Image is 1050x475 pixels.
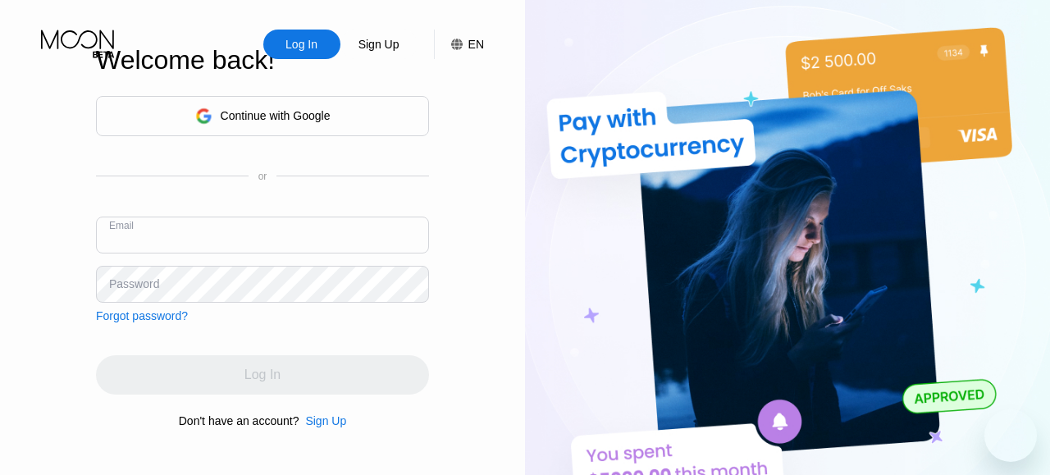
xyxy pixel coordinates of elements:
[96,309,188,322] div: Forgot password?
[357,36,401,53] div: Sign Up
[96,45,429,75] div: Welcome back!
[305,414,346,427] div: Sign Up
[109,277,159,290] div: Password
[284,36,319,53] div: Log In
[434,30,484,59] div: EN
[96,96,429,136] div: Continue with Google
[299,414,346,427] div: Sign Up
[468,38,484,51] div: EN
[221,109,331,122] div: Continue with Google
[984,409,1037,462] iframe: Button to launch messaging window
[179,414,299,427] div: Don't have an account?
[258,171,267,182] div: or
[109,220,134,231] div: Email
[263,30,340,59] div: Log In
[340,30,418,59] div: Sign Up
